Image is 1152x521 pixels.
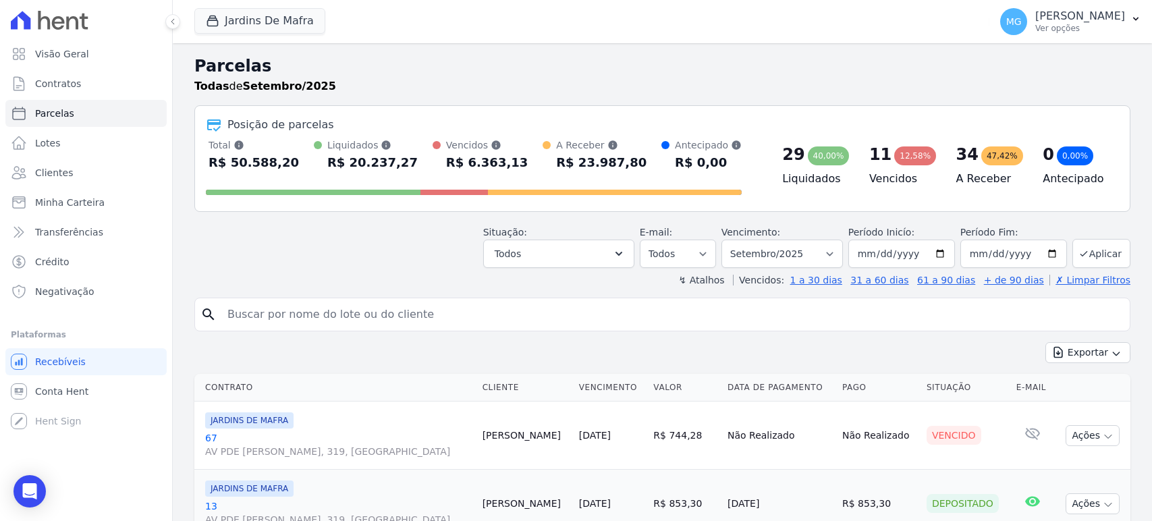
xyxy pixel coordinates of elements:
[5,130,167,157] a: Lotes
[733,275,784,285] label: Vencidos:
[869,144,892,165] div: 11
[483,227,527,238] label: Situação:
[13,475,46,508] div: Open Intercom Messenger
[205,445,472,458] span: AV PDE [PERSON_NAME], 319, [GEOGRAPHIC_DATA]
[848,227,914,238] label: Período Inicío:
[960,225,1067,240] label: Período Fim:
[35,47,89,61] span: Visão Geral
[808,146,850,165] div: 40,00%
[1035,23,1125,34] p: Ver opções
[556,152,647,173] div: R$ 23.987,80
[5,348,167,375] a: Recebíveis
[35,385,88,398] span: Conta Hent
[579,498,611,509] a: [DATE]
[1049,275,1130,285] a: ✗ Limpar Filtros
[35,285,94,298] span: Negativação
[5,248,167,275] a: Crédito
[5,278,167,305] a: Negativação
[927,494,999,513] div: Depositado
[35,225,103,239] span: Transferências
[1057,146,1093,165] div: 0,00%
[477,402,574,470] td: [PERSON_NAME]
[1043,144,1054,165] div: 0
[1066,425,1120,446] button: Ações
[194,8,325,34] button: Jardins De Mafra
[35,166,73,180] span: Clientes
[927,426,981,445] div: Vencido
[1045,342,1130,363] button: Exportar
[675,152,742,173] div: R$ 0,00
[446,138,528,152] div: Vencidos
[35,77,81,90] span: Contratos
[200,306,217,323] i: search
[782,171,848,187] h4: Liquidados
[219,301,1124,328] input: Buscar por nome do lote ou do cliente
[722,402,837,470] td: Não Realizado
[921,374,1011,402] th: Situação
[5,189,167,216] a: Minha Carteira
[327,138,418,152] div: Liquidados
[869,171,935,187] h4: Vencidos
[35,355,86,368] span: Recebíveis
[194,54,1130,78] h2: Parcelas
[35,107,74,120] span: Parcelas
[227,117,334,133] div: Posição de parcelas
[837,402,921,470] td: Não Realizado
[483,240,634,268] button: Todos
[722,374,837,402] th: Data de Pagamento
[5,378,167,405] a: Conta Hent
[1072,239,1130,268] button: Aplicar
[574,374,649,402] th: Vencimento
[477,374,574,402] th: Cliente
[35,255,70,269] span: Crédito
[205,481,294,497] span: JARDINS DE MAFRA
[675,138,742,152] div: Antecipado
[1066,493,1120,514] button: Ações
[205,431,472,458] a: 67AV PDE [PERSON_NAME], 319, [GEOGRAPHIC_DATA]
[194,374,477,402] th: Contrato
[678,275,724,285] label: ↯ Atalhos
[640,227,673,238] label: E-mail:
[11,327,161,343] div: Plataformas
[5,70,167,97] a: Contratos
[989,3,1152,40] button: MG [PERSON_NAME] Ver opções
[721,227,780,238] label: Vencimento:
[790,275,842,285] a: 1 a 30 dias
[205,412,294,429] span: JARDINS DE MAFRA
[1011,374,1055,402] th: E-mail
[981,146,1023,165] div: 47,42%
[194,80,229,92] strong: Todas
[209,138,299,152] div: Total
[5,159,167,186] a: Clientes
[984,275,1044,285] a: + de 90 dias
[956,171,1022,187] h4: A Receber
[894,146,936,165] div: 12,58%
[243,80,336,92] strong: Setembro/2025
[579,430,611,441] a: [DATE]
[1043,171,1108,187] h4: Antecipado
[648,402,722,470] td: R$ 744,28
[5,219,167,246] a: Transferências
[327,152,418,173] div: R$ 20.237,27
[648,374,722,402] th: Valor
[495,246,521,262] span: Todos
[917,275,975,285] a: 61 a 90 dias
[837,374,921,402] th: Pago
[446,152,528,173] div: R$ 6.363,13
[35,136,61,150] span: Lotes
[1006,17,1022,26] span: MG
[850,275,908,285] a: 31 a 60 dias
[5,40,167,67] a: Visão Geral
[1035,9,1125,23] p: [PERSON_NAME]
[782,144,804,165] div: 29
[194,78,336,94] p: de
[556,138,647,152] div: A Receber
[956,144,979,165] div: 34
[5,100,167,127] a: Parcelas
[209,152,299,173] div: R$ 50.588,20
[35,196,105,209] span: Minha Carteira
